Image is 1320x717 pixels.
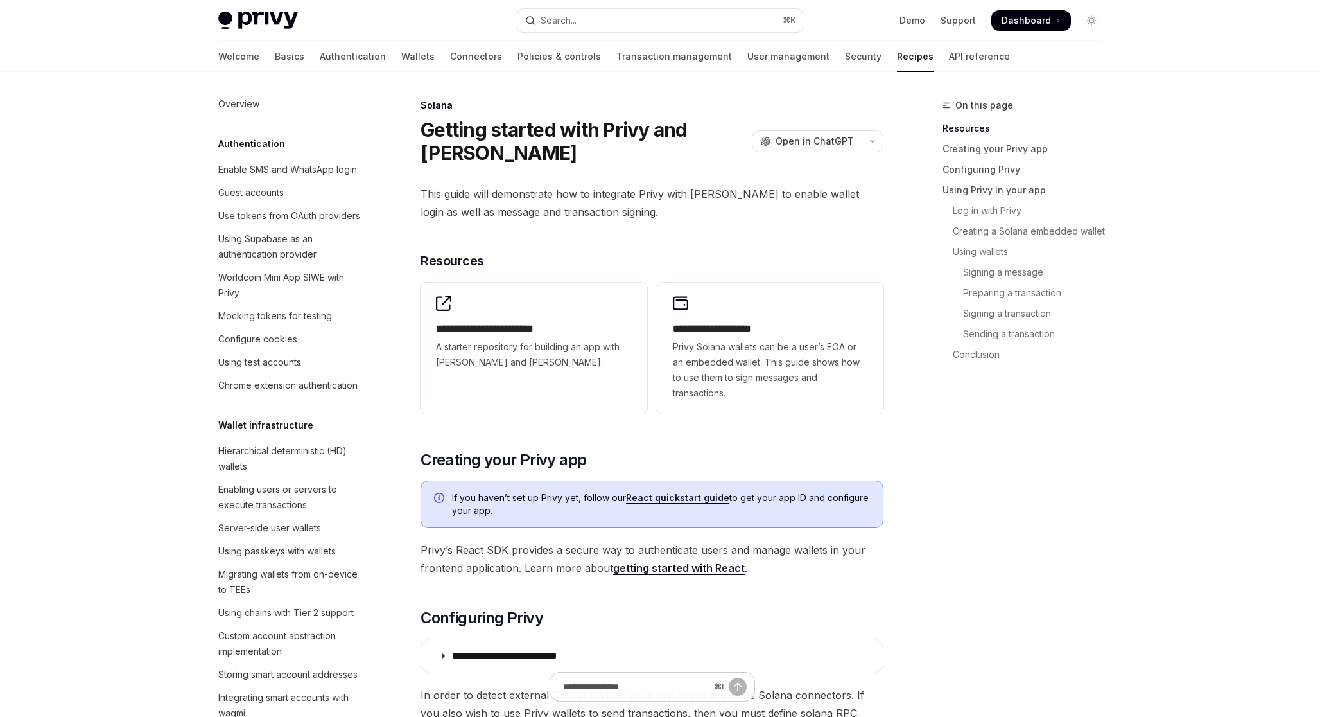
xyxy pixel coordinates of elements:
[218,162,357,177] div: Enable SMS and WhatsApp login
[218,544,336,559] div: Using passkeys with wallets
[421,252,484,270] span: Resources
[955,98,1013,113] span: On this page
[320,41,386,72] a: Authentication
[942,200,1112,221] a: Log in with Privy
[208,540,372,563] a: Using passkeys with wallets
[421,541,883,577] span: Privy’s React SDK provides a secure way to authenticate users and manage wallets in your frontend...
[208,439,372,478] a: Hierarchical deterministic (HD) wallets
[218,520,321,536] div: Server-side user wallets
[208,305,372,328] a: Mocking tokens for testing
[421,99,883,112] div: Solana
[613,562,745,575] a: getting started with React
[942,242,1112,262] a: Using wallets
[783,15,796,26] span: ⌘ K
[942,283,1112,303] a: Preparing a transaction
[208,328,372,351] a: Configure cookies
[208,227,372,266] a: Using Supabase as an authentication provider
[616,41,732,72] a: Transaction management
[942,139,1112,159] a: Creating your Privy app
[516,9,804,32] button: Open search
[208,181,372,204] a: Guest accounts
[1002,14,1051,27] span: Dashboard
[218,208,360,224] div: Use tokens from OAuth providers
[897,41,934,72] a: Recipes
[208,624,372,663] a: Custom account abstraction implementation
[218,443,365,474] div: Hierarchical deterministic (HD) wallets
[673,339,868,401] span: Privy Solana wallets can be a user’s EOA or an embedded wallet. This guide shows how to use them ...
[942,262,1112,283] a: Signing a message
[218,332,297,347] div: Configure cookies
[218,270,365,301] div: Worldcoin Mini App SIWE with Privy
[218,667,358,682] div: Storing smart account addresses
[942,324,1112,344] a: Sending a transaction
[218,628,365,659] div: Custom account abstraction implementation
[208,93,372,116] a: Overview
[275,41,304,72] a: Basics
[218,418,313,433] h5: Wallet infrastructure
[942,118,1112,139] a: Resources
[218,185,284,200] div: Guest accounts
[752,130,862,152] button: Open in ChatGPT
[729,678,747,696] button: Send message
[218,605,354,621] div: Using chains with Tier 2 support
[991,10,1071,31] a: Dashboard
[208,478,372,517] a: Enabling users or servers to execute transactions
[208,374,372,397] a: Chrome extension authentication
[218,567,365,597] div: Migrating wallets from on-device to TEEs
[218,12,298,30] img: light logo
[899,14,925,27] a: Demo
[942,180,1112,200] a: Using Privy in your app
[776,135,854,148] span: Open in ChatGPT
[421,450,586,470] span: Creating your Privy app
[657,283,883,414] a: **** **** **** *****Privy Solana wallets can be a user’s EOA or an embedded wallet. This guide sh...
[942,221,1112,242] a: Creating a Solana embedded wallet
[208,517,372,540] a: Server-side user wallets
[942,344,1112,365] a: Conclusion
[747,41,829,72] a: User management
[436,339,631,370] span: A starter repository for building an app with [PERSON_NAME] and [PERSON_NAME].
[218,96,259,112] div: Overview
[942,159,1112,180] a: Configuring Privy
[208,351,372,374] a: Using test accounts
[208,601,372,624] a: Using chains with Tier 2 support
[421,118,747,164] h1: Getting started with Privy and [PERSON_NAME]
[401,41,435,72] a: Wallets
[218,378,358,393] div: Chrome extension authentication
[208,158,372,181] a: Enable SMS and WhatsApp login
[208,663,372,686] a: Storing smart account addresses
[434,493,447,506] svg: Info
[450,41,502,72] a: Connectors
[452,491,870,517] span: If you haven’t set up Privy yet, follow our to get your app ID and configure your app.
[949,41,1010,72] a: API reference
[941,14,976,27] a: Support
[218,482,365,513] div: Enabling users or servers to execute transactions
[626,492,729,504] a: React quickstart guide
[563,673,709,701] input: Ask a question...
[208,204,372,227] a: Use tokens from OAuth providers
[541,13,577,28] div: Search...
[845,41,881,72] a: Security
[517,41,601,72] a: Policies & controls
[218,41,259,72] a: Welcome
[942,303,1112,324] a: Signing a transaction
[218,136,285,152] h5: Authentication
[208,563,372,601] a: Migrating wallets from on-device to TEEs
[421,608,543,628] span: Configuring Privy
[218,231,365,262] div: Using Supabase as an authentication provider
[218,308,332,324] div: Mocking tokens for testing
[218,355,301,370] div: Using test accounts
[421,185,883,221] span: This guide will demonstrate how to integrate Privy with [PERSON_NAME] to enable wallet login as w...
[1081,10,1102,31] button: Toggle dark mode
[208,266,372,305] a: Worldcoin Mini App SIWE with Privy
